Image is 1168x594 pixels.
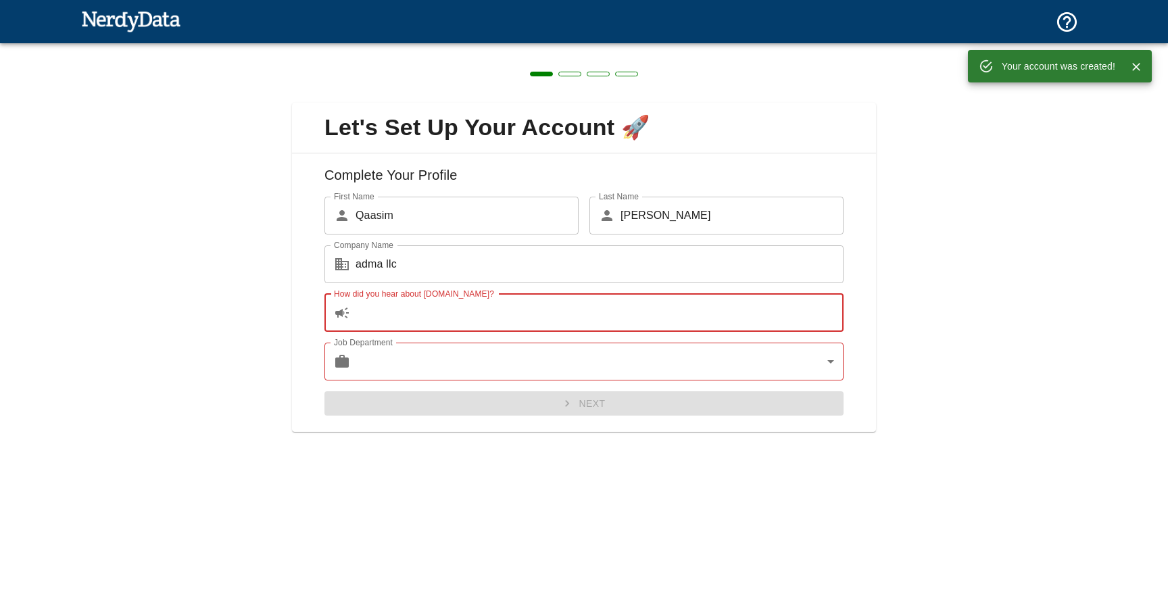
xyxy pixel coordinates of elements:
[334,288,494,299] label: How did you hear about [DOMAIN_NAME]?
[303,164,865,197] h6: Complete Your Profile
[1126,57,1146,77] button: Close
[599,191,639,202] label: Last Name
[303,114,865,142] span: Let's Set Up Your Account 🚀
[81,7,180,34] img: NerdyData.com
[1047,2,1087,42] button: Support and Documentation
[334,337,393,348] label: Job Department
[1002,54,1115,78] div: Your account was created!
[334,191,374,202] label: First Name
[334,239,393,251] label: Company Name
